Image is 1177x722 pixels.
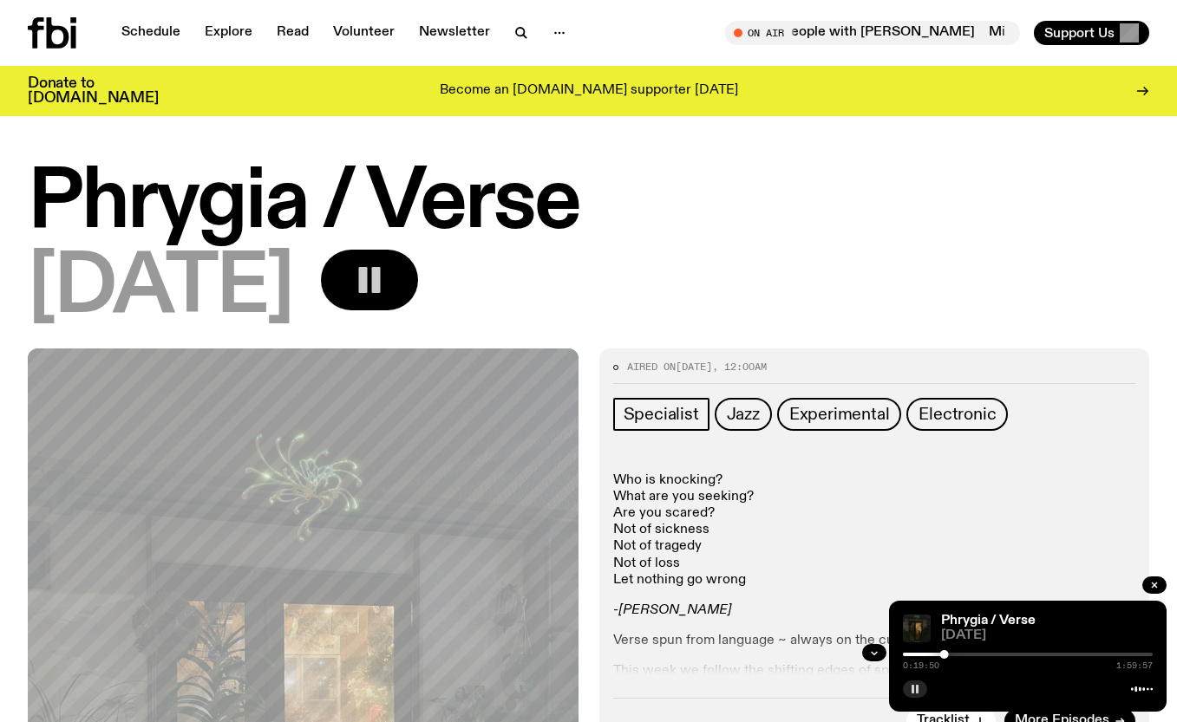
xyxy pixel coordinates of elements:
span: [DATE] [676,360,712,374]
a: Phrygia / Verse [941,614,1036,628]
a: Experimental [777,398,902,431]
span: Experimental [789,405,890,424]
a: Specialist [613,398,709,431]
span: [DATE] [28,250,293,328]
button: Support Us [1034,21,1149,45]
span: , 12:00am [712,360,767,374]
span: Aired on [627,360,676,374]
em: [PERSON_NAME] [618,603,731,617]
p: - [613,602,1136,619]
h3: Donate to [DOMAIN_NAME] [28,76,159,106]
span: Support Us [1044,25,1115,41]
a: Read [266,21,319,45]
a: Jazz [715,398,772,431]
span: [DATE] [941,629,1153,642]
span: 1:59:57 [1116,661,1153,670]
p: Become an [DOMAIN_NAME] supporter [DATE] [440,83,738,99]
a: Newsletter [409,21,500,45]
a: Explore [194,21,263,45]
span: 0:19:50 [903,661,939,670]
a: Schedule [111,21,191,45]
p: Who is knocking? What are you seeking? Are you scared? Not of sickness Not of tragedy Not of loss... [613,472,1136,589]
span: Electronic [919,405,996,424]
h1: Phrygia / Verse [28,165,1149,243]
span: Specialist [624,405,699,424]
span: Jazz [727,405,760,424]
button: On AirMi Gente/My People with [PERSON_NAME]Mi Gente/My People with [PERSON_NAME] [725,21,1020,45]
a: Volunteer [323,21,405,45]
span: Tune in live [744,26,1011,39]
a: Electronic [906,398,1008,431]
